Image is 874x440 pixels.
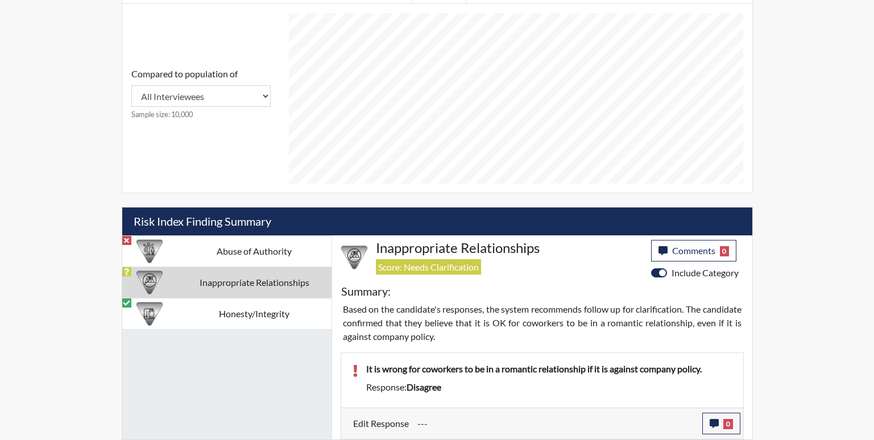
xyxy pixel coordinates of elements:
h5: Risk Index Finding Summary [122,207,752,235]
div: Consistency Score comparison among population [131,67,271,120]
img: CATEGORY%20ICON-14.139f8ef7.png [136,269,163,296]
span: Comments [672,245,715,256]
label: Compared to population of [131,67,238,81]
label: Include Category [672,266,739,280]
td: Abuse of Authority [177,235,332,267]
p: Based on the candidate's responses, the system recommends follow up for clarification. The candid... [343,302,742,343]
button: 0 [702,413,740,434]
div: Response: [358,380,740,394]
span: 0 [723,419,733,429]
h5: Summary: [341,284,391,298]
button: Comments0 [651,240,737,261]
img: CATEGORY%20ICON-11.a5f294f4.png [136,301,163,327]
td: Honesty/Integrity [177,298,332,329]
div: Update the test taker's response, the change might impact the score [409,413,702,434]
img: CATEGORY%20ICON-01.94e51fac.png [136,238,163,264]
span: 0 [720,246,730,256]
p: It is wrong for coworkers to be in a romantic relationship if it is against company policy. [366,362,732,376]
small: Sample size: 10,000 [131,109,271,120]
h4: Inappropriate Relationships [376,240,643,256]
span: Score: Needs Clarification [376,259,481,275]
td: Inappropriate Relationships [177,267,332,298]
label: Edit Response [353,413,409,434]
img: CATEGORY%20ICON-14.139f8ef7.png [341,244,367,271]
span: disagree [407,381,441,392]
